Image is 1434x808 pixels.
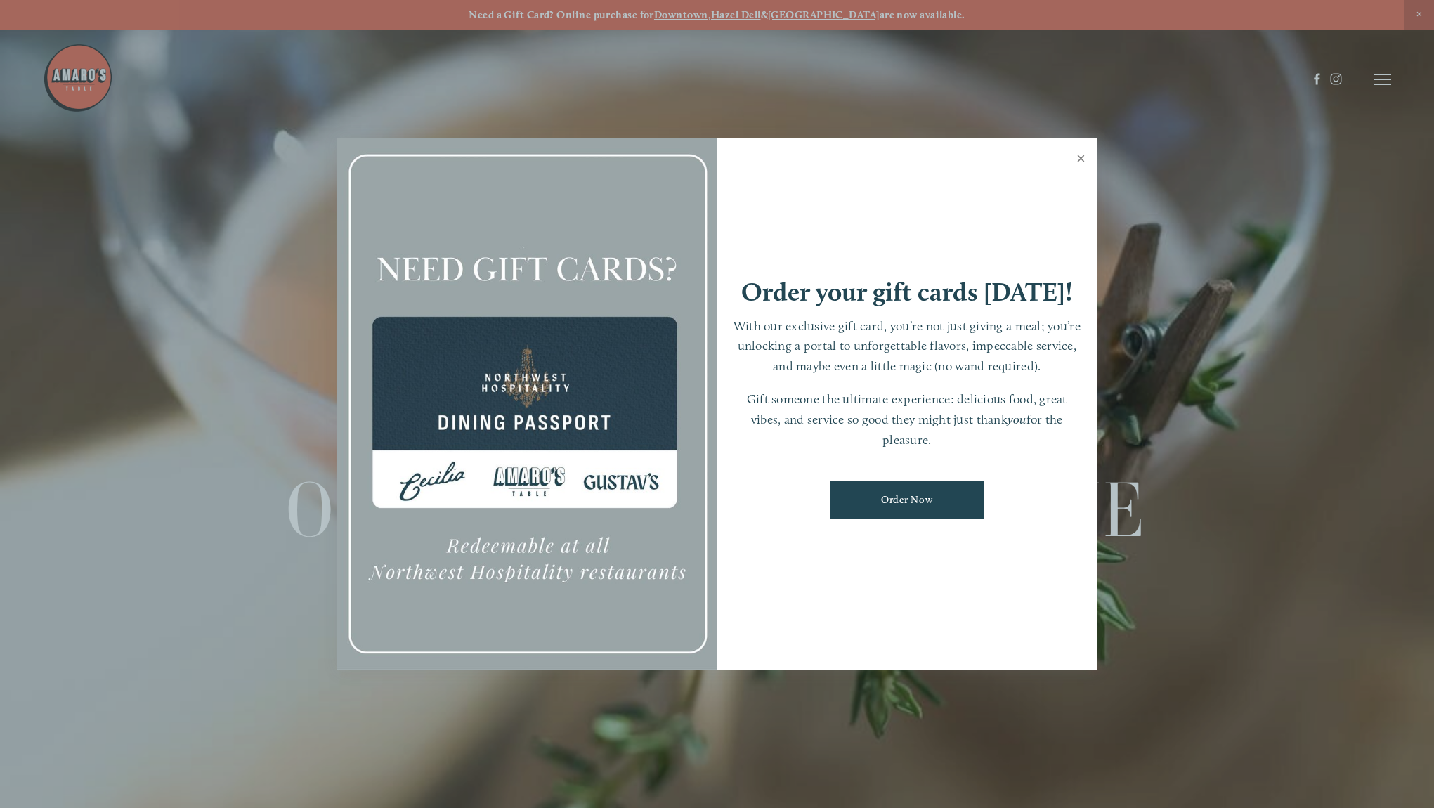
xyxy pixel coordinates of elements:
em: you [1008,412,1026,426]
h1: Order your gift cards [DATE]! [741,279,1073,305]
a: Close [1067,141,1095,180]
a: Order Now [830,481,984,519]
p: Gift someone the ultimate experience: delicious food, great vibes, and service so good they might... [731,389,1083,450]
p: With our exclusive gift card, you’re not just giving a meal; you’re unlocking a portal to unforge... [731,316,1083,377]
